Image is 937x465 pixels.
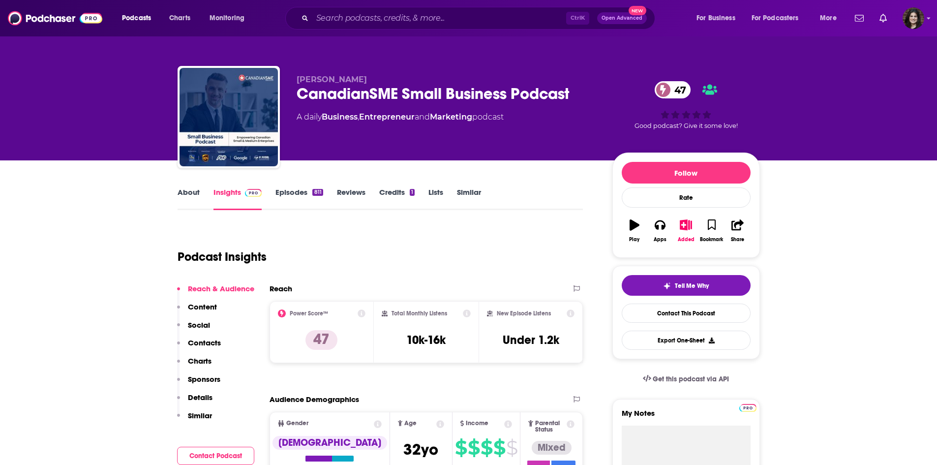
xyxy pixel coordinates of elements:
[213,187,262,210] a: InsightsPodchaser Pro
[647,213,673,248] button: Apps
[272,436,387,450] div: [DEMOGRAPHIC_DATA]
[752,11,799,25] span: For Podcasters
[178,249,267,264] h1: Podcast Insights
[188,302,217,311] p: Content
[725,213,750,248] button: Share
[622,187,751,208] div: Rate
[739,404,756,412] img: Podchaser Pro
[820,11,837,25] span: More
[673,213,698,248] button: Added
[622,408,751,426] label: My Notes
[178,187,200,210] a: About
[392,310,447,317] h2: Total Monthly Listens
[122,11,151,25] span: Podcasts
[696,11,735,25] span: For Business
[188,338,221,347] p: Contacts
[177,411,212,429] button: Similar
[690,10,748,26] button: open menu
[481,440,492,456] span: $
[322,112,358,122] a: Business
[622,331,751,350] button: Export One-Sheet
[622,304,751,323] a: Contact This Podcast
[699,213,725,248] button: Bookmark
[177,356,212,374] button: Charts
[180,68,278,166] img: CanadianSME Small Business Podcast
[270,395,359,404] h2: Audience Demographics
[290,310,328,317] h2: Power Score™
[203,10,257,26] button: open menu
[177,284,254,302] button: Reach & Audience
[275,187,323,210] a: Episodes811
[622,162,751,184] button: Follow
[403,440,438,459] span: 32 yo
[286,420,308,427] span: Gender
[851,10,868,27] a: Show notifications dropdown
[188,374,220,384] p: Sponsors
[295,7,665,30] div: Search podcasts, credits, & more...
[678,237,695,243] div: Added
[312,10,566,26] input: Search podcasts, credits, & more...
[297,75,367,84] span: [PERSON_NAME]
[675,282,709,290] span: Tell Me Why
[457,187,481,210] a: Similar
[813,10,849,26] button: open menu
[245,189,262,197] img: Podchaser Pro
[629,6,646,15] span: New
[466,420,488,427] span: Income
[566,12,589,25] span: Ctrl K
[903,7,924,29] span: Logged in as amandavpr
[188,284,254,293] p: Reach & Audience
[428,187,443,210] a: Lists
[430,112,472,122] a: Marketing
[731,237,744,243] div: Share
[635,122,738,129] span: Good podcast? Give it some love!
[163,10,196,26] a: Charts
[653,375,729,383] span: Get this podcast via API
[410,189,415,196] div: 1
[745,10,813,26] button: open menu
[655,81,691,98] a: 47
[115,10,164,26] button: open menu
[177,320,210,339] button: Social
[739,403,756,412] a: Pro website
[188,393,212,402] p: Details
[700,237,723,243] div: Bookmark
[654,237,666,243] div: Apps
[635,367,737,391] a: Get this podcast via API
[188,356,212,366] p: Charts
[535,420,565,433] span: Parental Status
[665,81,691,98] span: 47
[8,9,102,28] img: Podchaser - Follow, Share and Rate Podcasts
[177,447,254,465] button: Contact Podcast
[503,333,559,347] h3: Under 1.2k
[177,393,212,411] button: Details
[597,12,647,24] button: Open AdvancedNew
[622,275,751,296] button: tell me why sparkleTell Me Why
[663,282,671,290] img: tell me why sparkle
[297,111,504,123] div: A daily podcast
[406,333,446,347] h3: 10k-16k
[506,440,517,456] span: $
[876,10,891,27] a: Show notifications dropdown
[358,112,359,122] span: ,
[379,187,415,210] a: Credits1
[359,112,415,122] a: Entrepreneur
[177,338,221,356] button: Contacts
[602,16,642,21] span: Open Advanced
[177,302,217,320] button: Content
[270,284,292,293] h2: Reach
[210,11,244,25] span: Monitoring
[337,187,365,210] a: Reviews
[312,189,323,196] div: 811
[455,440,467,456] span: $
[404,420,417,427] span: Age
[493,440,505,456] span: $
[903,7,924,29] img: User Profile
[188,411,212,420] p: Similar
[622,213,647,248] button: Play
[903,7,924,29] button: Show profile menu
[305,330,337,350] p: 47
[629,237,639,243] div: Play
